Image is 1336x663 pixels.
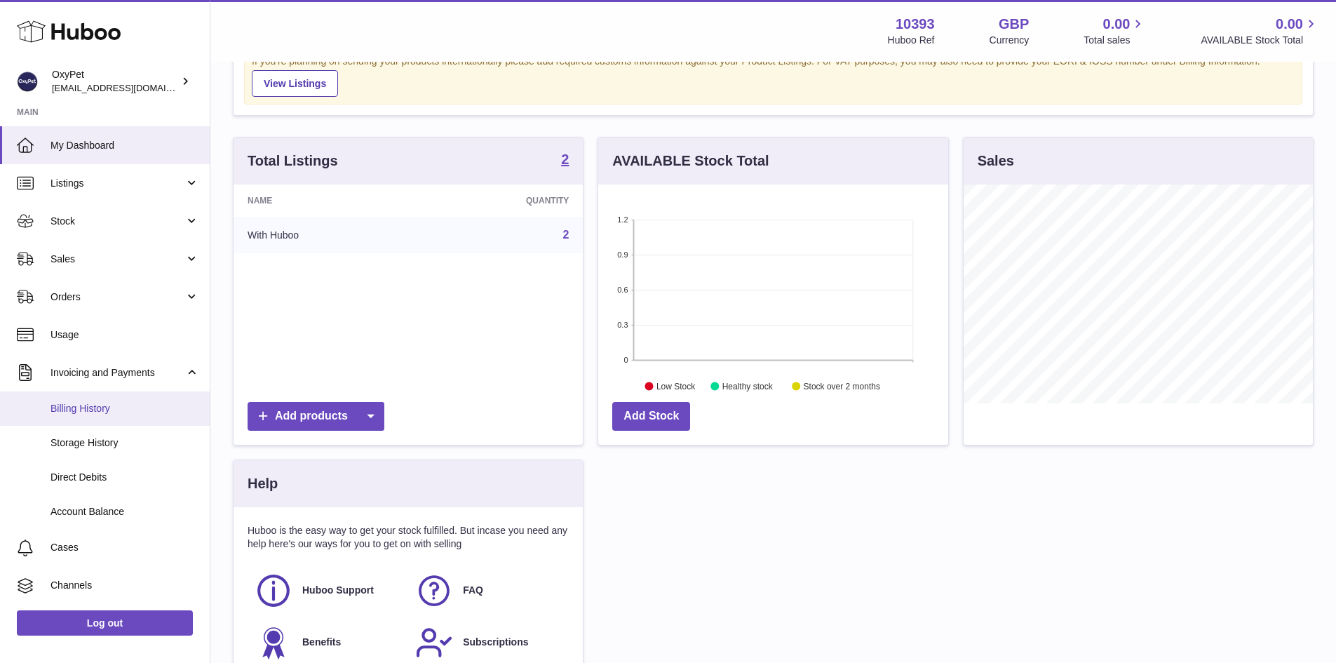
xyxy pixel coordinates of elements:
span: Channels [50,579,199,592]
span: AVAILABLE Stock Total [1201,34,1319,47]
a: Add products [248,402,384,431]
span: Huboo Support [302,584,374,597]
h3: Total Listings [248,152,338,170]
text: Low Stock [656,381,696,391]
a: View Listings [252,70,338,97]
text: 0 [624,356,628,364]
span: Orders [50,290,184,304]
a: Add Stock [612,402,690,431]
span: Benefits [302,636,341,649]
span: Stock [50,215,184,228]
span: Direct Debits [50,471,199,484]
text: 1.2 [618,215,628,224]
text: 0.9 [618,250,628,259]
span: Total sales [1084,34,1146,47]
a: Log out [17,610,193,636]
span: Cases [50,541,199,554]
h3: AVAILABLE Stock Total [612,152,769,170]
p: Huboo is the easy way to get your stock fulfilled. But incase you need any help here's our ways f... [248,524,569,551]
span: Listings [50,177,184,190]
span: FAQ [463,584,483,597]
td: With Huboo [234,217,418,253]
span: Invoicing and Payments [50,366,184,380]
span: Billing History [50,402,199,415]
text: 0.3 [618,321,628,329]
text: 0.6 [618,286,628,294]
span: My Dashboard [50,139,199,152]
span: Subscriptions [463,636,528,649]
span: Storage History [50,436,199,450]
text: Stock over 2 months [804,381,880,391]
span: [EMAIL_ADDRESS][DOMAIN_NAME] [52,82,206,93]
span: Sales [50,253,184,266]
span: Usage [50,328,199,342]
a: 2 [561,152,569,169]
a: 0.00 Total sales [1084,15,1146,47]
div: Currency [990,34,1030,47]
strong: GBP [999,15,1029,34]
a: Benefits [255,624,401,662]
a: 0.00 AVAILABLE Stock Total [1201,15,1319,47]
th: Quantity [418,185,583,217]
h3: Sales [978,152,1014,170]
span: 0.00 [1103,15,1131,34]
a: 2 [562,229,569,241]
strong: 2 [561,152,569,166]
img: internalAdmin-10393@internal.huboo.com [17,71,38,92]
a: Subscriptions [415,624,562,662]
text: Healthy stock [722,381,774,391]
th: Name [234,185,418,217]
span: 0.00 [1276,15,1303,34]
strong: 10393 [896,15,935,34]
a: Huboo Support [255,572,401,610]
div: OxyPet [52,68,178,95]
span: Account Balance [50,505,199,518]
div: If you're planning on sending your products internationally please add required customs informati... [252,55,1295,97]
div: Huboo Ref [888,34,935,47]
a: FAQ [415,572,562,610]
h3: Help [248,474,278,493]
